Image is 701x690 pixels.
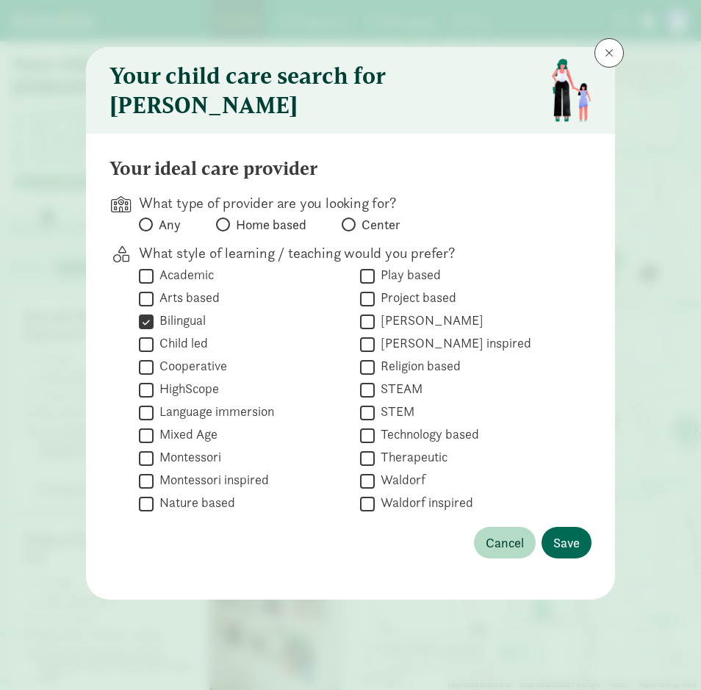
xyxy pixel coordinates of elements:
label: [PERSON_NAME] [375,312,483,329]
button: Save [542,527,592,558]
label: STEM [375,403,414,420]
label: Cooperative [154,357,227,375]
p: What type of provider are you looking for? [139,193,568,213]
span: Center [362,216,400,234]
span: Home based [236,216,306,234]
label: Waldorf inspired [375,494,473,511]
label: [PERSON_NAME] inspired [375,334,531,352]
h3: Your child care search for [PERSON_NAME] [109,61,539,120]
span: Save [553,533,580,553]
label: Mixed Age [154,425,218,443]
p: What style of learning / teaching would you prefer? [139,242,568,263]
label: Child led [154,334,208,352]
label: Religion based [375,357,461,375]
span: Cancel [486,533,524,553]
button: Cancel [474,527,536,558]
h4: Your ideal care provider [109,157,317,181]
label: Play based [375,266,441,284]
label: Therapeutic [375,448,447,466]
label: Montessori inspired [154,471,269,489]
label: HighScope [154,380,219,398]
label: Waldorf [375,471,425,489]
span: Any [159,216,181,234]
label: STEAM [375,380,423,398]
label: Academic [154,266,214,284]
label: Bilingual [154,312,206,329]
label: Arts based [154,289,220,306]
label: Montessori [154,448,221,466]
label: Technology based [375,425,479,443]
label: Nature based [154,494,235,511]
label: Language immersion [154,403,274,420]
label: Project based [375,289,456,306]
